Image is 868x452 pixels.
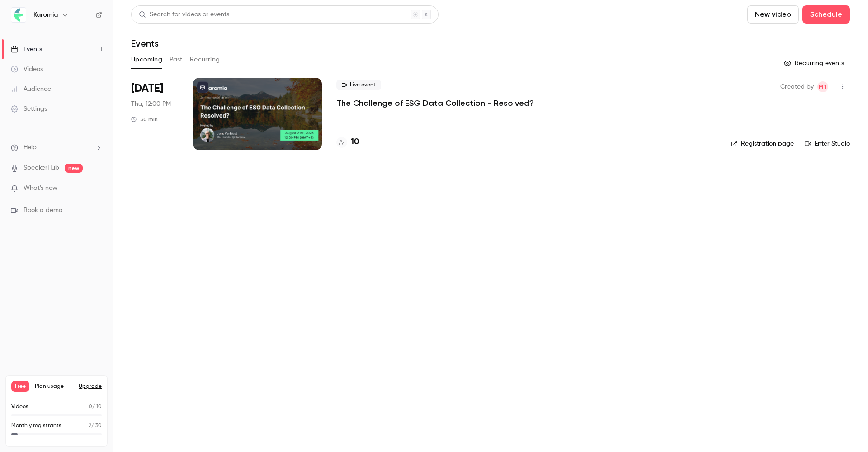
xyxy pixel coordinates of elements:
[139,10,229,19] div: Search for videos or events
[131,81,163,96] span: [DATE]
[131,78,179,150] div: Aug 21 Thu, 12:00 PM (Europe/Brussels)
[336,80,381,90] span: Live event
[11,422,61,430] p: Monthly registrants
[24,163,59,173] a: SpeakerHub
[65,164,83,173] span: new
[805,139,850,148] a: Enter Studio
[89,423,91,428] span: 2
[33,10,58,19] h6: Karomia
[11,403,28,411] p: Videos
[11,85,51,94] div: Audience
[11,143,102,152] li: help-dropdown-opener
[35,383,73,390] span: Plan usage
[817,81,828,92] span: Mai Tran Vu Ngoc
[819,81,827,92] span: MT
[336,136,359,148] a: 10
[11,104,47,113] div: Settings
[24,143,37,152] span: Help
[11,8,26,22] img: Karomia
[131,38,159,49] h1: Events
[780,81,814,92] span: Created by
[780,56,850,71] button: Recurring events
[131,52,162,67] button: Upcoming
[89,422,102,430] p: / 30
[89,403,102,411] p: / 10
[11,45,42,54] div: Events
[336,98,534,108] a: The Challenge of ESG Data Collection - Resolved?
[131,116,158,123] div: 30 min
[351,136,359,148] h4: 10
[190,52,220,67] button: Recurring
[91,184,102,193] iframe: Noticeable Trigger
[24,184,57,193] span: What's new
[24,206,62,215] span: Book a demo
[11,65,43,74] div: Videos
[170,52,183,67] button: Past
[11,381,29,392] span: Free
[731,139,794,148] a: Registration page
[747,5,799,24] button: New video
[79,383,102,390] button: Upgrade
[89,404,92,410] span: 0
[802,5,850,24] button: Schedule
[131,99,171,108] span: Thu, 12:00 PM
